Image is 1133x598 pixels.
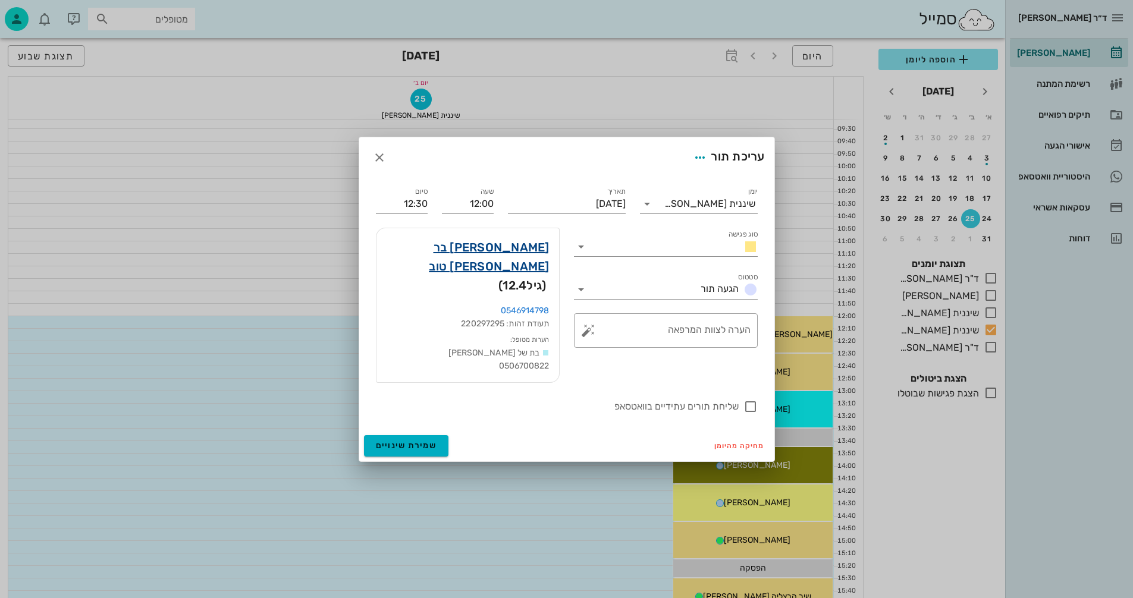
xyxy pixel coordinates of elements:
div: סטטוסהגעה תור [574,280,758,299]
label: שליחת תורים עתידיים בוואטסאפ [376,401,739,413]
a: 0546914798 [501,306,550,316]
span: 12.4 [503,278,526,292]
div: יומןשיננית [PERSON_NAME] [640,194,758,213]
span: (גיל ) [498,276,546,295]
label: סטטוס [738,273,758,282]
label: סוג פגישה [728,230,758,239]
span: בת של [PERSON_NAME] 0506700822 [448,348,550,371]
span: הגעה תור [701,283,739,294]
div: עריכת תור [689,147,764,168]
label: סיום [415,187,428,196]
div: שיננית [PERSON_NAME] [664,199,755,209]
span: מחיקה מהיומן [714,442,765,450]
label: תאריך [607,187,626,196]
span: שמירת שינויים [376,440,437,451]
div: סוג פגישה [574,237,758,256]
small: הערות מטופל: [510,336,549,344]
button: שמירת שינויים [364,435,449,457]
label: יומן [748,187,758,196]
button: מחיקה מהיומן [710,438,770,454]
div: תעודת זהות: 220297295 [386,317,550,331]
label: שעה [480,187,494,196]
a: [PERSON_NAME] בר [PERSON_NAME] טוב [386,238,550,276]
